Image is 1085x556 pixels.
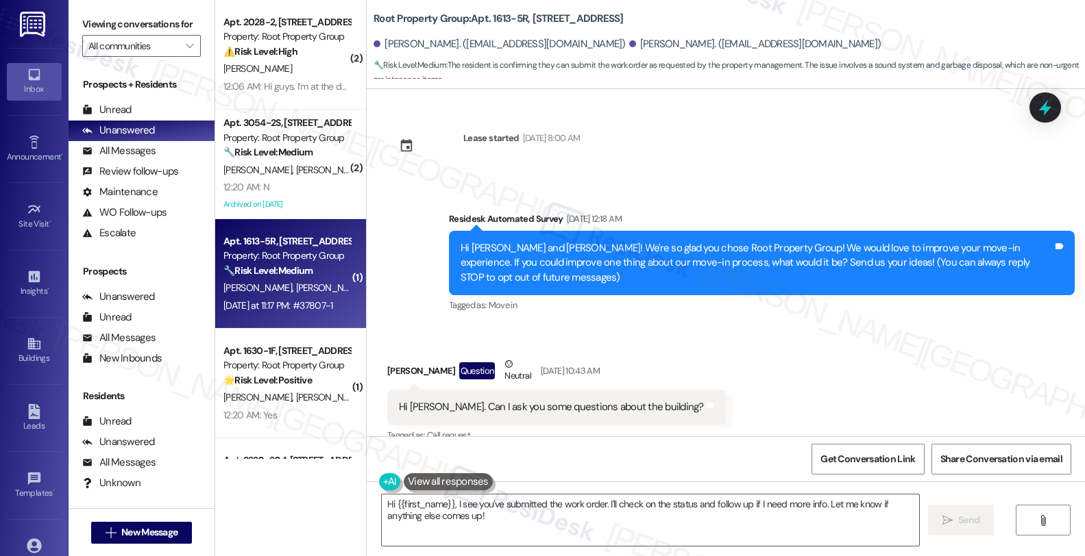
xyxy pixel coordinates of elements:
[82,14,201,35] label: Viewing conversations for
[223,164,296,176] span: [PERSON_NAME]
[502,357,533,386] div: Neutral
[223,234,350,249] div: Apt. 1613-5R, [STREET_ADDRESS]
[374,37,626,51] div: [PERSON_NAME]. ([EMAIL_ADDRESS][DOMAIN_NAME])
[374,58,1085,88] span: : The resident is confirming they can submit the work order as requested by the property manageme...
[61,150,63,160] span: •
[82,351,162,366] div: New Inbounds
[382,494,919,546] textarea: Hi {{first_name}}, I see you've submitted the work order. I'll check on the status and follow up ...
[82,103,132,117] div: Unread
[82,414,132,429] div: Unread
[223,281,296,294] span: [PERSON_NAME]
[82,455,156,470] div: All Messages
[387,357,726,390] div: [PERSON_NAME]
[121,525,178,540] span: New Message
[20,12,48,37] img: ResiDesk Logo
[940,452,1062,466] span: Share Conversation via email
[223,264,313,277] strong: 🔧 Risk Level: Medium
[812,444,924,475] button: Get Conversation Link
[223,299,332,312] div: [DATE] at 11:17 PM: #37807-1
[223,249,350,263] div: Property: Root Property Group
[537,364,600,378] div: [DATE] 10:43 AM
[374,60,446,71] strong: 🔧 Risk Level: Medium
[82,226,136,240] div: Escalate
[459,362,496,379] div: Question
[82,310,132,325] div: Unread
[223,29,350,44] div: Property: Root Property Group
[296,391,369,403] span: [PERSON_NAME]
[1038,515,1048,526] i: 
[7,332,62,369] a: Buildings
[222,196,352,213] div: Archived on [DATE]
[820,452,915,466] span: Get Conversation Link
[69,389,215,403] div: Residents
[223,344,350,358] div: Apt. 1630-1F, [STREET_ADDRESS][PERSON_NAME]
[958,513,979,527] span: Send
[223,453,350,468] div: Apt. 3220-204, [STREET_ADDRESS][PERSON_NAME]
[399,400,704,414] div: Hi [PERSON_NAME]. Can I ask you some questions about the building?
[91,522,193,544] button: New Message
[223,374,312,386] strong: 🌟 Risk Level: Positive
[942,515,953,526] i: 
[49,217,51,227] span: •
[520,131,581,145] div: [DATE] 8:00 AM
[449,212,1075,231] div: Residesk Automated Survey
[53,486,55,496] span: •
[82,476,141,490] div: Unknown
[88,35,179,57] input: All communities
[223,181,269,193] div: 12:20 AM: N
[374,12,624,26] b: Root Property Group: Apt. 1613-5R, [STREET_ADDRESS]
[296,281,365,294] span: [PERSON_NAME]
[223,62,292,75] span: [PERSON_NAME]
[223,391,296,403] span: [PERSON_NAME]
[387,425,726,445] div: Tagged as:
[82,331,156,345] div: All Messages
[629,37,881,51] div: [PERSON_NAME]. ([EMAIL_ADDRESS][DOMAIN_NAME])
[82,123,155,138] div: Unanswered
[223,45,297,58] strong: ⚠️ Risk Level: High
[461,241,1053,285] div: Hi [PERSON_NAME] and [PERSON_NAME]! We're so glad you chose Root Property Group! We would love to...
[223,15,350,29] div: Apt. 2028-2, [STREET_ADDRESS]
[223,146,313,158] strong: 🔧 Risk Level: Medium
[7,265,62,302] a: Insights •
[296,164,365,176] span: [PERSON_NAME]
[69,264,215,279] div: Prospects
[463,131,520,145] div: Lease started
[928,505,995,535] button: Send
[427,429,470,441] span: Call request
[106,527,116,538] i: 
[7,400,62,437] a: Leads
[82,205,167,220] div: WO Follow-ups
[69,77,215,92] div: Prospects + Residents
[223,358,350,372] div: Property: Root Property Group
[82,185,158,199] div: Maintenance
[449,295,1075,315] div: Tagged as:
[223,409,277,421] div: 12:20 AM: Yes
[7,467,62,504] a: Templates •
[489,299,517,311] span: Move in
[82,164,178,179] div: Review follow-ups
[931,444,1071,475] button: Share Conversation via email
[47,284,49,294] span: •
[7,198,62,235] a: Site Visit •
[223,131,350,145] div: Property: Root Property Group
[82,290,155,304] div: Unanswered
[563,212,622,226] div: [DATE] 12:18 AM
[82,144,156,158] div: All Messages
[82,435,155,449] div: Unanswered
[186,40,193,51] i: 
[7,63,62,100] a: Inbox
[223,116,350,130] div: Apt. 3054-2S, [STREET_ADDRESS][PERSON_NAME]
